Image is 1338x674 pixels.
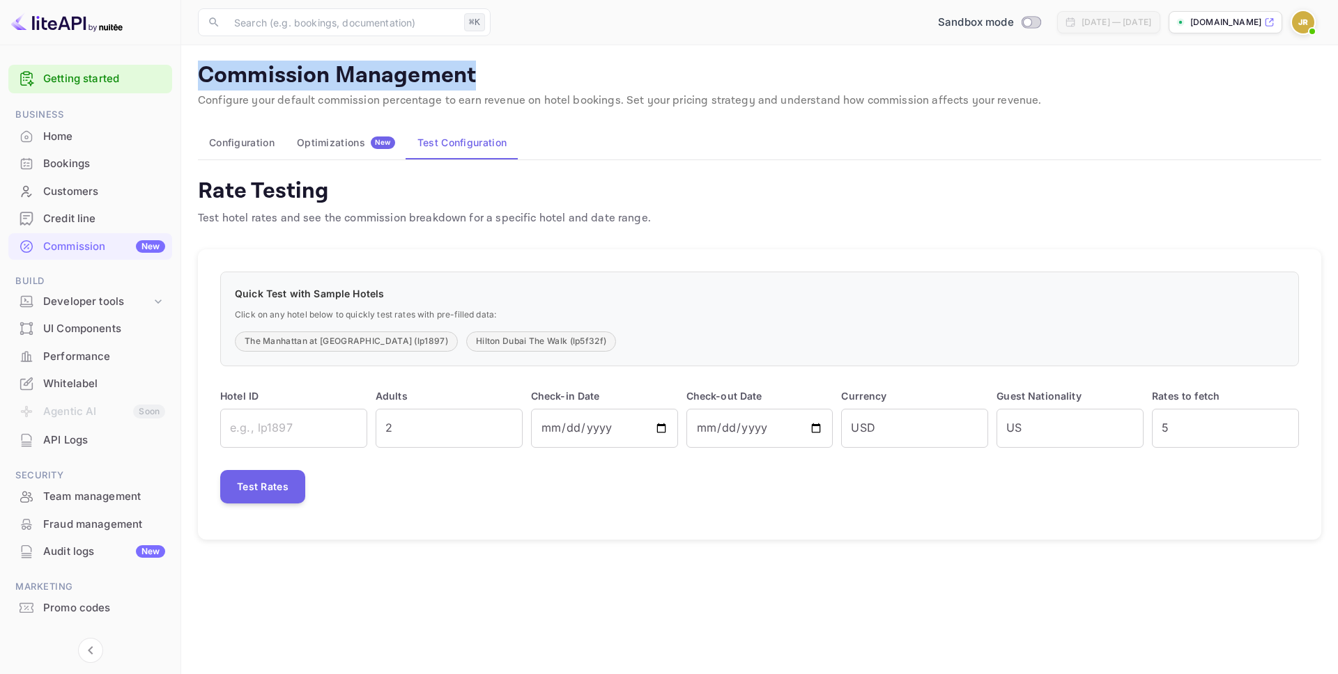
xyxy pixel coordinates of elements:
[43,239,165,255] div: Commission
[43,321,165,337] div: UI Components
[8,595,172,620] a: Promo codes
[8,427,172,453] a: API Logs
[8,511,172,537] a: Fraud management
[841,409,988,448] input: USD
[198,177,651,205] h4: Rate Testing
[466,331,616,352] button: Hilton Dubai The Walk (lp5f32f)
[8,290,172,314] div: Developer tools
[686,389,833,403] p: Check-out Date
[43,376,165,392] div: Whitelabel
[938,15,1014,31] span: Sandbox mode
[8,483,172,510] div: Team management
[8,150,172,178] div: Bookings
[43,294,151,310] div: Developer tools
[198,93,1321,109] p: Configure your default commission percentage to earn revenue on hotel bookings. Set your pricing ...
[78,638,103,663] button: Collapse navigation
[8,343,172,369] a: Performance
[841,389,988,403] p: Currency
[198,62,1321,90] p: Commission Management
[43,432,165,448] div: API Logs
[997,389,1144,403] p: Guest Nationality
[198,126,286,159] button: Configuration
[8,315,172,343] div: UI Components
[8,468,172,483] span: Security
[43,156,165,172] div: Bookings
[235,309,1284,321] p: Click on any hotel below to quickly test rates with pre-filled data:
[8,483,172,509] a: Team management
[8,370,172,398] div: Whitelabel
[8,123,172,150] div: Home
[220,389,367,403] p: Hotel ID
[406,126,518,159] button: Test Configuration
[8,595,172,622] div: Promo codes
[43,544,165,560] div: Audit logs
[8,579,172,595] span: Marketing
[8,123,172,149] a: Home
[1082,16,1151,29] div: [DATE] — [DATE]
[235,286,1284,301] p: Quick Test with Sample Hotels
[136,545,165,558] div: New
[43,489,165,505] div: Team management
[8,538,172,564] a: Audit logsNew
[43,71,165,87] a: Getting started
[531,389,678,403] p: Check-in Date
[8,233,172,260] div: CommissionNew
[43,129,165,145] div: Home
[376,389,523,403] p: Adults
[8,427,172,454] div: API Logs
[8,274,172,289] span: Build
[1152,389,1299,403] p: Rates to fetch
[1292,11,1314,33] img: John Richards
[43,349,165,365] div: Performance
[226,8,459,36] input: Search (e.g. bookings, documentation)
[220,470,305,503] button: Test Rates
[8,315,172,341] a: UI Components
[8,511,172,538] div: Fraud management
[371,138,395,147] span: New
[8,178,172,204] a: Customers
[198,210,651,227] p: Test hotel rates and see the commission breakdown for a specific hotel and date range.
[43,184,165,200] div: Customers
[8,65,172,93] div: Getting started
[43,600,165,616] div: Promo codes
[8,343,172,370] div: Performance
[11,11,123,33] img: LiteAPI logo
[8,233,172,259] a: CommissionNew
[8,370,172,396] a: Whitelabel
[297,136,395,149] div: Optimizations
[235,331,458,352] button: The Manhattan at [GEOGRAPHIC_DATA] (lp1897)
[1190,16,1261,29] p: [DOMAIN_NAME]
[997,409,1144,448] input: US
[8,205,172,231] a: Credit line
[43,211,165,227] div: Credit line
[220,409,367,448] input: e.g., lp1897
[8,538,172,565] div: Audit logsNew
[136,240,165,253] div: New
[932,15,1046,31] div: Switch to Production mode
[464,13,485,31] div: ⌘K
[43,517,165,533] div: Fraud management
[8,178,172,205] div: Customers
[8,150,172,176] a: Bookings
[8,107,172,123] span: Business
[8,205,172,233] div: Credit line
